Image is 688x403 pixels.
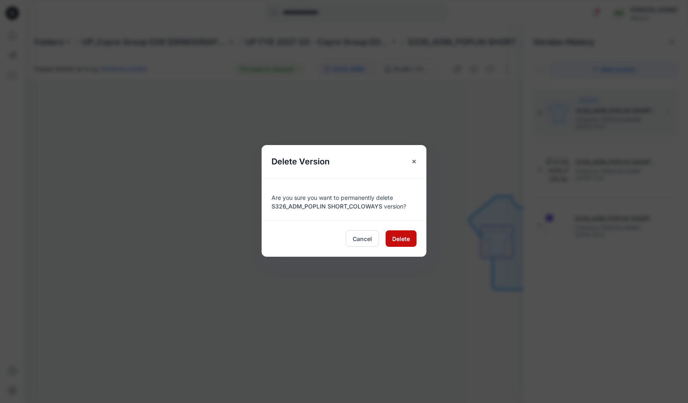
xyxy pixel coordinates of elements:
[407,154,421,169] button: Close
[392,234,410,243] span: Delete
[271,188,417,211] div: Are you sure you want to permanently delete version?
[346,230,379,247] button: Cancel
[353,234,372,243] span: Cancel
[271,203,382,210] span: S326_ADM_POPLIN SHORT_COLOWAYS
[262,145,339,178] h5: Delete Version
[386,230,417,247] button: Delete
